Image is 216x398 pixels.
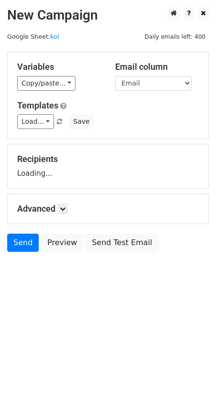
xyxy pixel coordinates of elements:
button: Save [69,114,94,129]
span: Daily emails left: 400 [141,32,209,42]
small: Google Sheet: [7,33,59,40]
a: Send [7,234,39,252]
h5: Email column [115,62,199,72]
a: kol [50,33,59,40]
h2: New Campaign [7,7,209,23]
a: Templates [17,100,58,110]
h5: Recipients [17,154,199,164]
h5: Advanced [17,204,199,214]
a: Copy/paste... [17,76,76,91]
a: Load... [17,114,54,129]
a: Send Test Email [86,234,158,252]
a: Preview [41,234,83,252]
div: Loading... [17,154,199,179]
a: Daily emails left: 400 [141,33,209,40]
h5: Variables [17,62,101,72]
